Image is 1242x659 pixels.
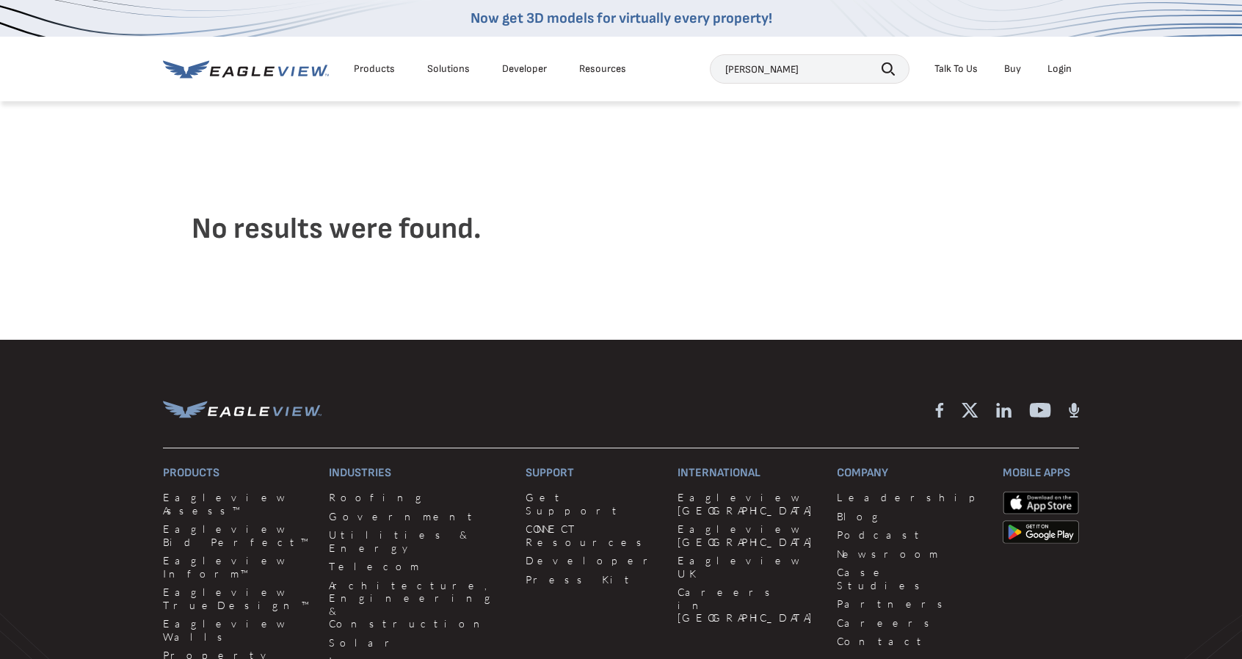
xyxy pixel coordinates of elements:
[678,491,819,517] a: Eagleview [GEOGRAPHIC_DATA]
[1004,62,1021,76] a: Buy
[163,586,311,611] a: Eagleview TrueDesign™
[934,62,978,76] div: Talk To Us
[329,510,508,523] a: Government
[837,491,985,504] a: Leadership
[526,491,660,517] a: Get Support
[163,617,311,643] a: Eagleview Walls
[837,547,985,561] a: Newsroom
[526,554,660,567] a: Developer
[678,466,819,480] h3: International
[163,554,311,580] a: Eagleview Inform™
[502,62,547,76] a: Developer
[427,62,470,76] div: Solutions
[678,586,819,625] a: Careers in [GEOGRAPHIC_DATA]
[163,523,311,548] a: Eagleview Bid Perfect™
[837,566,985,591] a: Case Studies
[579,62,626,76] div: Resources
[1003,466,1079,480] h3: Mobile Apps
[329,528,508,554] a: Utilities & Energy
[329,636,508,649] a: Solar
[837,528,985,542] a: Podcast
[710,54,909,84] input: Search
[837,597,985,611] a: Partners
[837,466,985,480] h3: Company
[329,466,508,480] h3: Industries
[329,579,508,630] a: Architecture, Engineering & Construction
[1047,62,1072,76] div: Login
[678,523,819,548] a: Eagleview [GEOGRAPHIC_DATA]
[354,62,395,76] div: Products
[163,491,311,517] a: Eagleview Assess™
[837,616,985,630] a: Careers
[837,510,985,523] a: Blog
[526,573,660,586] a: Press Kit
[192,173,1050,285] h4: No results were found.
[837,635,985,648] a: Contact
[526,523,660,548] a: CONNECT Resources
[526,466,660,480] h3: Support
[329,491,508,504] a: Roofing
[678,554,819,580] a: Eagleview UK
[471,10,772,27] a: Now get 3D models for virtually every property!
[329,560,508,573] a: Telecom
[163,466,311,480] h3: Products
